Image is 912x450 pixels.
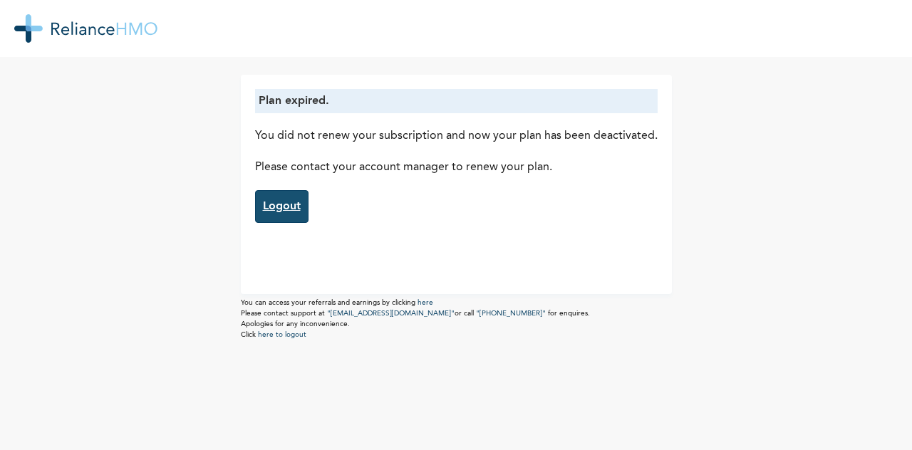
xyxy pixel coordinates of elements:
[418,299,433,306] a: here
[14,14,157,43] img: RelianceHMO
[241,298,672,308] p: You can access your referrals and earnings by clicking
[327,310,455,317] a: "[EMAIL_ADDRESS][DOMAIN_NAME]"
[255,190,309,223] a: Logout
[241,308,672,330] p: Please contact support at or call for enquires. Apologies for any inconvenience.
[241,330,672,340] p: Click
[259,93,654,110] p: Plan expired.
[258,331,306,338] a: here to logout
[255,159,658,176] p: Please contact your account manager to renew your plan.
[476,310,546,317] a: "[PHONE_NUMBER]"
[255,127,658,145] p: You did not renew your subscription and now your plan has been deactivated.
